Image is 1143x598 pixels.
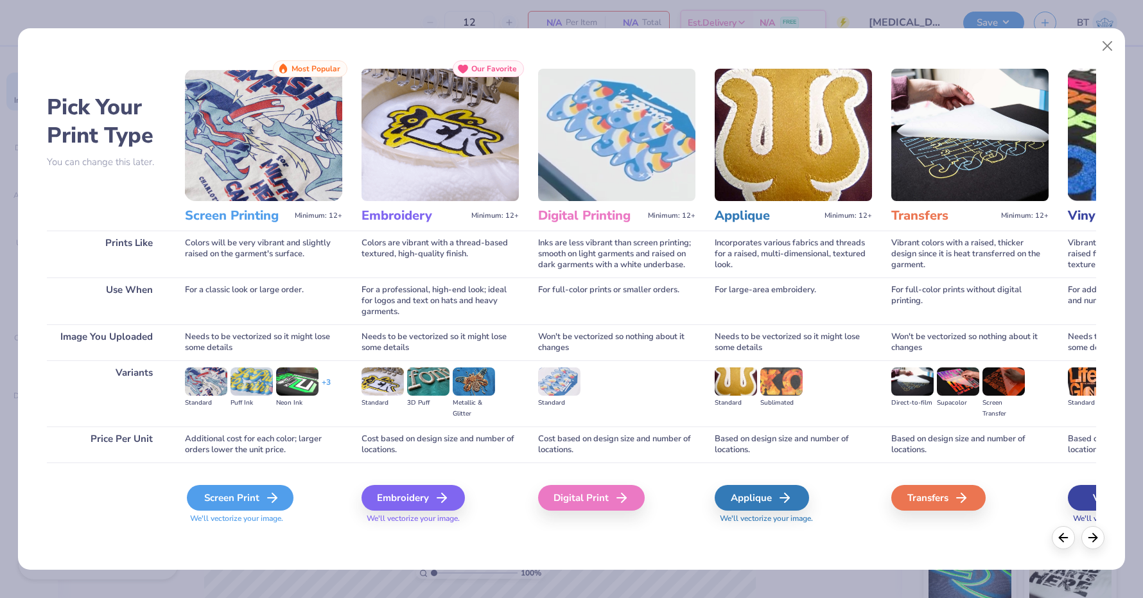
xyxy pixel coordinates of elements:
[407,367,449,396] img: 3D Puff
[47,277,166,324] div: Use When
[292,64,340,73] span: Most Popular
[362,69,519,201] img: Embroidery
[891,277,1049,324] div: For full-color prints without digital printing.
[362,231,519,277] div: Colors are vibrant with a thread-based textured, high-quality finish.
[825,211,872,220] span: Minimum: 12+
[362,427,519,462] div: Cost based on design size and number of locations.
[362,398,404,409] div: Standard
[231,398,273,409] div: Puff Ink
[538,485,645,511] div: Digital Print
[538,367,580,396] img: Standard
[185,513,342,524] span: We'll vectorize your image.
[937,398,979,409] div: Supacolor
[185,277,342,324] div: For a classic look or large order.
[231,367,273,396] img: Puff Ink
[760,367,803,396] img: Sublimated
[185,398,227,409] div: Standard
[715,398,757,409] div: Standard
[715,277,872,324] div: For large-area embroidery.
[891,398,934,409] div: Direct-to-film
[362,513,519,524] span: We'll vectorize your image.
[715,324,872,360] div: Needs to be vectorized so it might lose some details
[322,377,331,399] div: + 3
[471,211,519,220] span: Minimum: 12+
[760,398,803,409] div: Sublimated
[891,69,1049,201] img: Transfers
[407,398,449,409] div: 3D Puff
[362,277,519,324] div: For a professional, high-end look; ideal for logos and text on hats and heavy garments.
[715,207,819,224] h3: Applique
[1001,211,1049,220] span: Minimum: 12+
[982,398,1025,419] div: Screen Transfer
[185,427,342,462] div: Additional cost for each color; larger orders lower the unit price.
[453,398,495,419] div: Metallic & Glitter
[362,485,465,511] div: Embroidery
[891,324,1049,360] div: Won't be vectorized so nothing about it changes
[185,367,227,396] img: Standard
[453,367,495,396] img: Metallic & Glitter
[185,69,342,201] img: Screen Printing
[471,64,517,73] span: Our Favorite
[982,367,1025,396] img: Screen Transfer
[362,207,466,224] h3: Embroidery
[1068,398,1110,409] div: Standard
[715,367,757,396] img: Standard
[715,231,872,277] div: Incorporates various fabrics and threads for a raised, multi-dimensional, textured look.
[891,367,934,396] img: Direct-to-film
[362,324,519,360] div: Needs to be vectorized so it might lose some details
[1068,367,1110,396] img: Standard
[891,427,1049,462] div: Based on design size and number of locations.
[538,207,643,224] h3: Digital Printing
[538,324,695,360] div: Won't be vectorized so nothing about it changes
[1095,34,1120,58] button: Close
[648,211,695,220] span: Minimum: 12+
[185,324,342,360] div: Needs to be vectorized so it might lose some details
[47,427,166,462] div: Price Per Unit
[891,485,986,511] div: Transfers
[362,367,404,396] img: Standard
[47,324,166,360] div: Image You Uploaded
[276,398,318,409] div: Neon Ink
[295,211,342,220] span: Minimum: 12+
[187,485,293,511] div: Screen Print
[185,207,290,224] h3: Screen Printing
[47,93,166,150] h2: Pick Your Print Type
[715,69,872,201] img: Applique
[47,231,166,277] div: Prints Like
[538,69,695,201] img: Digital Printing
[538,277,695,324] div: For full-color prints or smaller orders.
[185,231,342,277] div: Colors will be very vibrant and slightly raised on the garment's surface.
[891,231,1049,277] div: Vibrant colors with a raised, thicker design since it is heat transferred on the garment.
[538,398,580,409] div: Standard
[47,360,166,427] div: Variants
[47,157,166,168] p: You can change this later.
[715,427,872,462] div: Based on design size and number of locations.
[715,485,809,511] div: Applique
[891,207,996,224] h3: Transfers
[715,513,872,524] span: We'll vectorize your image.
[276,367,318,396] img: Neon Ink
[538,231,695,277] div: Inks are less vibrant than screen printing; smooth on light garments and raised on dark garments ...
[538,427,695,462] div: Cost based on design size and number of locations.
[937,367,979,396] img: Supacolor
